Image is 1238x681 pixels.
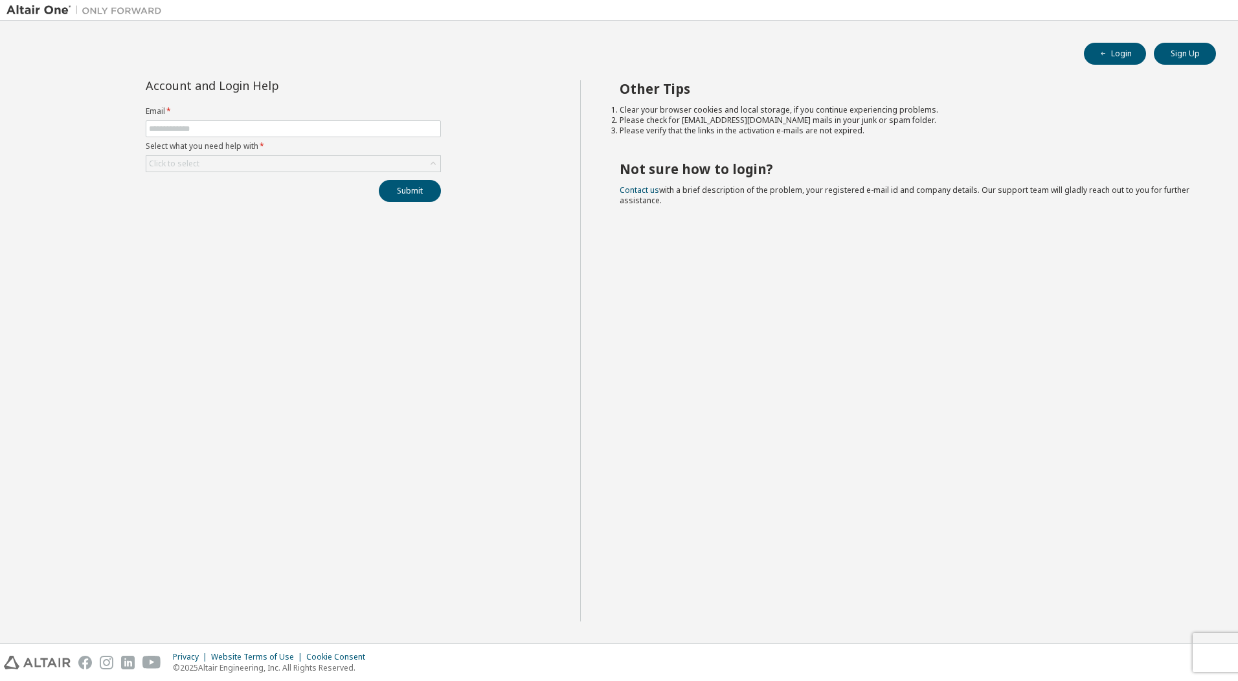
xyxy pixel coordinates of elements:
li: Please check for [EMAIL_ADDRESS][DOMAIN_NAME] mails in your junk or spam folder. [620,115,1193,126]
img: Altair One [6,4,168,17]
a: Contact us [620,184,659,195]
h2: Other Tips [620,80,1193,97]
label: Email [146,106,441,117]
li: Clear your browser cookies and local storage, if you continue experiencing problems. [620,105,1193,115]
p: © 2025 Altair Engineering, Inc. All Rights Reserved. [173,662,373,673]
div: Account and Login Help [146,80,382,91]
div: Click to select [146,156,440,172]
button: Sign Up [1154,43,1216,65]
div: Website Terms of Use [211,652,306,662]
button: Login [1084,43,1146,65]
div: Click to select [149,159,199,169]
span: with a brief description of the problem, your registered e-mail id and company details. Our suppo... [620,184,1189,206]
div: Cookie Consent [306,652,373,662]
li: Please verify that the links in the activation e-mails are not expired. [620,126,1193,136]
img: facebook.svg [78,656,92,669]
img: instagram.svg [100,656,113,669]
img: linkedin.svg [121,656,135,669]
img: altair_logo.svg [4,656,71,669]
label: Select what you need help with [146,141,441,151]
h2: Not sure how to login? [620,161,1193,177]
div: Privacy [173,652,211,662]
img: youtube.svg [142,656,161,669]
button: Submit [379,180,441,202]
